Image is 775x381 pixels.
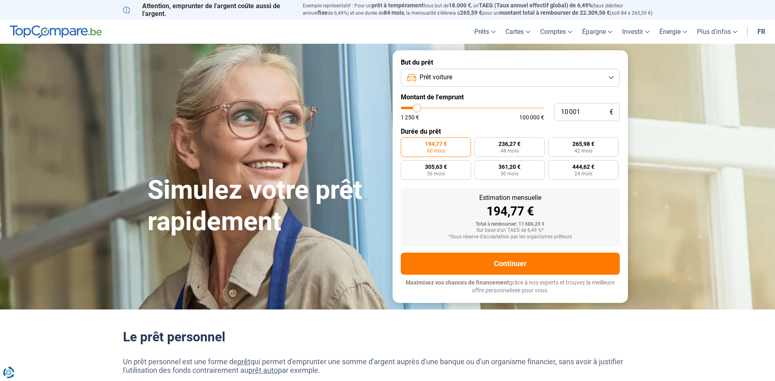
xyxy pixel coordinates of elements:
span: 305,63 € [425,164,447,170]
span: 1 250 € [401,114,419,120]
span: € [610,109,613,116]
a: Cartes [500,20,535,44]
div: 194,77 € [407,205,613,217]
span: montant total à rembourser de 22.309,56 € [499,9,610,16]
span: TAEG (Taux annuel effectif global) de 6,49% [479,2,592,9]
label: Durée du prêt [401,128,620,135]
a: Comptes [535,20,577,44]
span: 100 000 € [519,114,544,120]
p: Un prêt personnel est une forme de qui permet d'emprunter une somme d'argent auprès d'une banque ... [123,357,652,375]
span: fixe [318,9,328,16]
span: 361,20 € [498,164,520,170]
label: Montant de l'emprunt [401,93,620,101]
p: Attention, emprunter de l'argent coûte aussi de l'argent. [123,2,293,18]
label: But du prêt [401,58,620,66]
div: Total à rembourser: 11 686,20 € [407,222,613,227]
h2: Le prêt personnel [123,329,652,345]
span: 236,27 € [498,141,520,147]
a: Énergie [654,20,692,44]
span: 48 mois [500,148,518,153]
div: *Sous réserve d'acceptation par les organismes prêteurs [407,234,613,240]
span: 18.000 € [449,2,471,9]
a: prêt auto [248,366,278,374]
div: Sur base d'un TAEG de 6,49 %* [407,228,613,233]
div: Estimation mensuelle [407,195,613,201]
p: Exemple représentatif : Pour un tous but de , un (taux débiteur annuel de 6,49%) et une durée de ... [303,2,652,17]
span: 84 mois [384,9,404,16]
img: TopCompare [10,25,102,38]
span: Maximisez vos chances de financement [406,279,509,286]
a: fr [753,20,770,44]
p: grâce à nos experts et trouvez la meilleure offre personnalisée pour vous. [401,279,620,295]
span: prêt à tempérament [372,2,424,9]
span: 30 mois [500,171,518,176]
h1: Simulez votre prêt rapidement [147,175,383,238]
a: Prêts [469,20,500,44]
span: 36 mois [427,171,445,176]
a: Plus d'infos [692,20,742,44]
span: 444,62 € [572,164,594,170]
span: 24 mois [574,171,592,176]
a: prêt [237,357,250,366]
button: Prêt voiture [401,69,620,87]
span: 265,98 € [572,141,594,147]
button: Continuer [401,253,620,275]
span: 60 mois [427,148,445,153]
a: Épargne [577,20,617,44]
span: Prêt voiture [420,73,452,82]
span: 265,59 € [460,9,482,16]
span: 42 mois [574,148,592,153]
a: Investir [617,20,654,44]
span: 194,77 € [425,141,447,147]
